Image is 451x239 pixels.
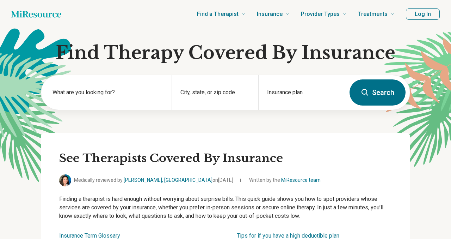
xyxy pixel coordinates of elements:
[41,42,410,64] h1: Find Therapy Covered By Insurance
[249,177,321,184] span: Written by the
[11,7,61,21] a: Home page
[59,151,392,166] h2: See Therapists Covered By Insurance
[281,177,321,183] a: MiResource team
[197,9,239,19] span: Find a Therapist
[301,9,340,19] span: Provider Types
[257,9,283,19] span: Insurance
[212,177,233,183] span: on [DATE]
[406,8,440,20] button: Log In
[59,232,120,239] a: Insurance Term Glossary
[124,177,212,183] a: [PERSON_NAME], [GEOGRAPHIC_DATA]
[74,177,233,184] span: Medically reviewed by
[52,88,163,97] label: What are you looking for?
[59,195,392,220] p: Finding a therapist is hard enough without worrying about surprise bills. This quick guide shows ...
[358,9,388,19] span: Treatments
[350,79,406,106] button: Search
[237,232,339,239] a: Tips for if you have a high deductible plan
